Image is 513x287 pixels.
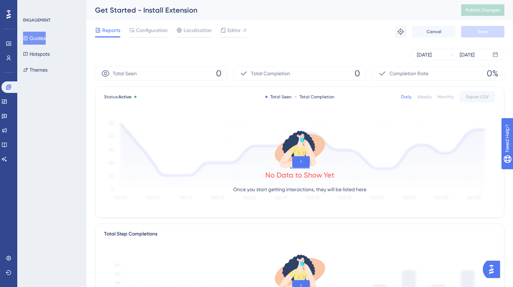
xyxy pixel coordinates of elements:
[294,94,334,100] div: Total Completion
[427,29,441,35] span: Cancel
[118,94,131,99] span: Active
[461,26,504,37] button: Save
[412,26,455,37] button: Cancel
[355,68,360,79] span: 0
[136,26,168,35] span: Configuration
[23,63,48,76] button: Themes
[233,185,366,194] p: Once you start getting interactions, they will be listed here
[459,91,495,103] button: Export CSV
[228,26,241,35] span: Editor
[23,48,50,60] button: Hotspots
[113,69,137,78] span: Total Seen
[104,94,131,100] span: Status:
[401,94,411,100] div: Daily
[23,17,50,23] div: ENGAGEMENT
[95,5,443,15] div: Get Started - Install Extension
[461,4,504,16] button: Publish Changes
[466,94,489,100] span: Export CSV
[460,50,474,59] div: [DATE]
[216,68,221,79] span: 0
[390,69,428,78] span: Completion Rate
[483,259,504,280] iframe: UserGuiding AI Assistant Launcher
[417,94,432,100] div: Weekly
[23,32,46,45] button: Guides
[487,68,498,79] span: 0%
[251,69,290,78] span: Total Completion
[265,94,292,100] div: Total Seen
[184,26,212,35] span: Localization
[17,2,45,10] span: Need Help?
[478,29,488,35] span: Save
[265,170,334,180] div: No Data to Show Yet
[465,7,500,13] span: Publish Changes
[104,230,157,238] div: Total Step Completions
[437,94,454,100] div: Monthly
[417,50,432,59] div: [DATE]
[102,26,120,35] span: Reports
